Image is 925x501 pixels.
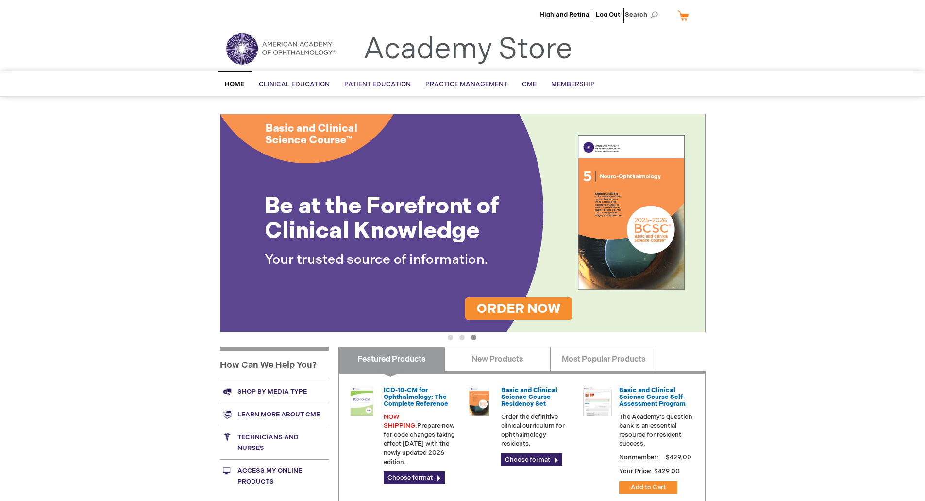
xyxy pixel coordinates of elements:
img: bcscself_20.jpg [583,387,612,416]
p: The Academy's question bank is an essential resource for resident success. [619,413,693,449]
button: 1 of 3 [448,335,453,340]
button: Add to Cart [619,481,677,494]
a: Basic and Clinical Science Course Residency Set [501,386,557,408]
strong: Your Price: [619,467,652,475]
span: Patient Education [344,80,411,88]
a: Featured Products [338,347,445,371]
button: 2 of 3 [459,335,465,340]
a: Highland Retina [539,11,589,18]
a: New Products [444,347,551,371]
a: Choose format [384,471,445,484]
a: Most Popular Products [550,347,656,371]
a: Academy Store [363,32,572,67]
a: Access My Online Products [220,459,329,493]
a: Choose format [501,453,562,466]
img: 0120008u_42.png [347,387,376,416]
a: Shop by media type [220,380,329,403]
p: Prepare now for code changes taking effect [DATE] with the newly updated 2026 edition. [384,413,457,466]
a: Technicians and nurses [220,426,329,459]
span: $429.00 [664,453,693,461]
a: Log Out [596,11,620,18]
span: Search [625,5,662,24]
a: ICD-10-CM for Ophthalmology: The Complete Reference [384,386,448,408]
button: 3 of 3 [471,335,476,340]
span: Membership [551,80,595,88]
h1: How Can We Help You? [220,347,329,380]
span: CME [522,80,537,88]
a: Learn more about CME [220,403,329,426]
a: Basic and Clinical Science Course Self-Assessment Program [619,386,686,408]
span: Add to Cart [631,484,666,491]
span: Practice Management [425,80,507,88]
strong: Nonmember: [619,451,658,464]
img: 02850963u_47.png [465,387,494,416]
span: Home [225,80,244,88]
p: Order the definitive clinical curriculum for ophthalmology residents. [501,413,575,449]
font: NOW SHIPPING: [384,413,417,430]
span: Clinical Education [259,80,330,88]
span: $429.00 [653,467,681,475]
